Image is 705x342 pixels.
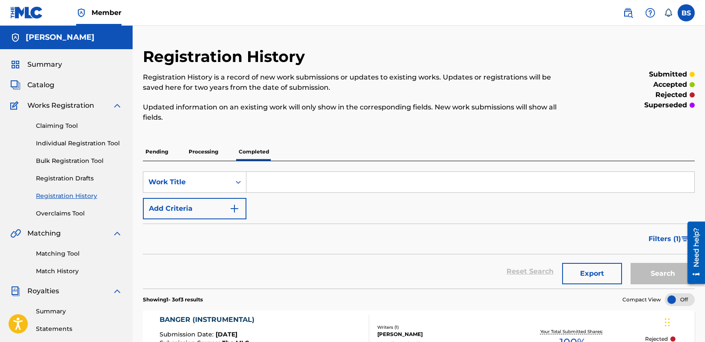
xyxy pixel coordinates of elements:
button: Export [562,263,622,284]
a: CatalogCatalog [10,80,54,90]
div: Notifications [664,9,672,17]
p: submitted [649,69,687,80]
p: Processing [186,143,221,161]
button: Filters (1) [643,228,695,250]
p: Registration History is a record of new work submissions or updates to existing works. Updates or... [143,72,568,93]
div: BANGER (INSTRUMENTAL) [160,315,268,325]
img: Royalties [10,286,21,296]
span: [DATE] [216,330,237,338]
a: Summary [36,307,122,316]
span: Matching [27,228,61,239]
img: expand [112,228,122,239]
div: Drag [665,310,670,335]
img: expand [112,100,122,111]
img: Matching [10,228,21,239]
p: Updated information on an existing work will only show in the corresponding fields. New work subm... [143,102,568,123]
a: Bulk Registration Tool [36,156,122,165]
form: Search Form [143,171,695,289]
p: Your Total Submitted Shares: [540,328,605,335]
div: Writers ( 1 ) [377,324,500,330]
a: Registration History [36,192,122,200]
img: 9d2ae6d4665cec9f34b9.svg [229,203,240,214]
p: superseded [644,100,687,110]
img: Catalog [10,80,21,90]
span: Filters ( 1 ) [649,234,681,244]
button: Add Criteria [143,198,246,219]
span: Compact View [622,296,661,304]
a: SummarySummary [10,59,62,70]
span: Member [92,8,121,18]
img: Accounts [10,32,21,43]
span: Summary [27,59,62,70]
img: Works Registration [10,100,21,111]
h5: Brian Shelton [26,32,95,42]
img: Top Rightsholder [76,8,86,18]
a: Claiming Tool [36,121,122,130]
span: Royalties [27,286,59,296]
span: Submission Date : [160,330,216,338]
div: User Menu [678,4,695,21]
p: rejected [655,90,687,100]
img: help [645,8,655,18]
span: Works Registration [27,100,94,111]
p: accepted [653,80,687,90]
a: Matching Tool [36,249,122,258]
a: Overclaims Tool [36,209,122,218]
p: Pending [143,143,171,161]
img: MLC Logo [10,6,43,19]
iframe: Chat Widget [662,301,705,342]
img: Summary [10,59,21,70]
div: Help [642,4,659,21]
a: Public Search [619,4,637,21]
div: Work Title [148,177,225,187]
a: Statements [36,324,122,333]
span: Catalog [27,80,54,90]
a: Registration Drafts [36,174,122,183]
a: Match History [36,267,122,276]
iframe: Resource Center [681,218,705,287]
div: [PERSON_NAME] [377,330,500,338]
a: Individual Registration Tool [36,139,122,148]
p: Completed [236,143,272,161]
p: Showing 1 - 3 of 3 results [143,296,203,304]
h2: Registration History [143,47,309,66]
img: search [623,8,633,18]
img: expand [112,286,122,296]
